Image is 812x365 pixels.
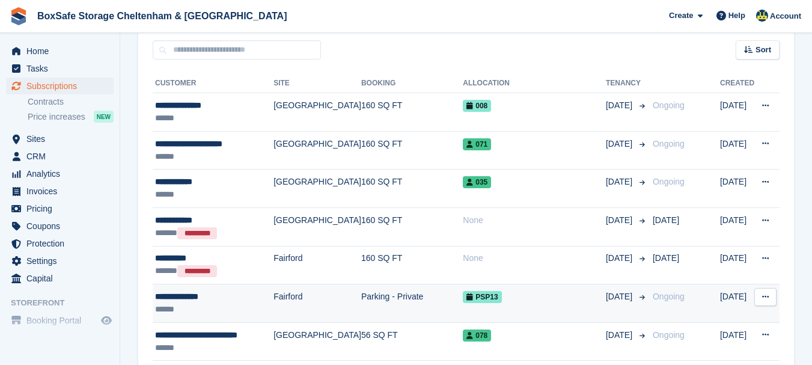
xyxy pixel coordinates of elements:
[6,253,114,269] a: menu
[6,200,114,217] a: menu
[273,131,361,170] td: [GEOGRAPHIC_DATA]
[26,60,99,77] span: Tasks
[606,138,635,150] span: [DATE]
[653,215,679,225] span: [DATE]
[26,183,99,200] span: Invoices
[26,200,99,217] span: Pricing
[361,284,463,323] td: Parking - Private
[26,78,99,94] span: Subscriptions
[26,165,99,182] span: Analytics
[720,322,754,361] td: [DATE]
[26,130,99,147] span: Sites
[273,284,361,323] td: Fairford
[606,99,635,112] span: [DATE]
[653,177,685,186] span: Ongoing
[361,170,463,208] td: 160 SQ FT
[10,7,28,25] img: stora-icon-8386f47178a22dfd0bd8f6a31ec36ba5ce8667c1dd55bd0f319d3a0aa187defe.svg
[6,43,114,60] a: menu
[26,43,99,60] span: Home
[26,312,99,329] span: Booking Portal
[606,176,635,188] span: [DATE]
[6,312,114,329] a: menu
[606,290,635,303] span: [DATE]
[756,44,771,56] span: Sort
[6,60,114,77] a: menu
[94,111,114,123] div: NEW
[463,74,606,93] th: Allocation
[463,100,491,112] span: 008
[273,246,361,284] td: Fairford
[720,170,754,208] td: [DATE]
[720,93,754,132] td: [DATE]
[361,207,463,246] td: 160 SQ FT
[720,246,754,284] td: [DATE]
[273,322,361,361] td: [GEOGRAPHIC_DATA]
[606,329,635,342] span: [DATE]
[361,131,463,170] td: 160 SQ FT
[463,214,606,227] div: None
[653,253,679,263] span: [DATE]
[606,214,635,227] span: [DATE]
[463,252,606,265] div: None
[28,96,114,108] a: Contracts
[26,218,99,235] span: Coupons
[26,148,99,165] span: CRM
[6,183,114,200] a: menu
[273,74,361,93] th: Site
[653,292,685,301] span: Ongoing
[6,130,114,147] a: menu
[273,170,361,208] td: [GEOGRAPHIC_DATA]
[720,131,754,170] td: [DATE]
[6,148,114,165] a: menu
[11,297,120,309] span: Storefront
[720,207,754,246] td: [DATE]
[6,270,114,287] a: menu
[6,165,114,182] a: menu
[653,100,685,110] span: Ongoing
[28,111,85,123] span: Price increases
[32,6,292,26] a: BoxSafe Storage Cheltenham & [GEOGRAPHIC_DATA]
[273,93,361,132] td: [GEOGRAPHIC_DATA]
[653,330,685,340] span: Ongoing
[99,313,114,328] a: Preview store
[669,10,693,22] span: Create
[153,74,273,93] th: Customer
[728,10,745,22] span: Help
[361,93,463,132] td: 160 SQ FT
[606,74,648,93] th: Tenancy
[26,253,99,269] span: Settings
[770,10,801,22] span: Account
[26,270,99,287] span: Capital
[463,291,501,303] span: PSP13
[28,110,114,123] a: Price increases NEW
[6,235,114,252] a: menu
[361,322,463,361] td: 56 SQ FT
[606,252,635,265] span: [DATE]
[6,218,114,235] a: menu
[361,74,463,93] th: Booking
[756,10,768,22] img: Kim Virabi
[463,330,491,342] span: 078
[361,246,463,284] td: 160 SQ FT
[6,78,114,94] a: menu
[463,176,491,188] span: 035
[720,74,754,93] th: Created
[273,207,361,246] td: [GEOGRAPHIC_DATA]
[653,139,685,149] span: Ongoing
[26,235,99,252] span: Protection
[720,284,754,323] td: [DATE]
[463,138,491,150] span: 071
